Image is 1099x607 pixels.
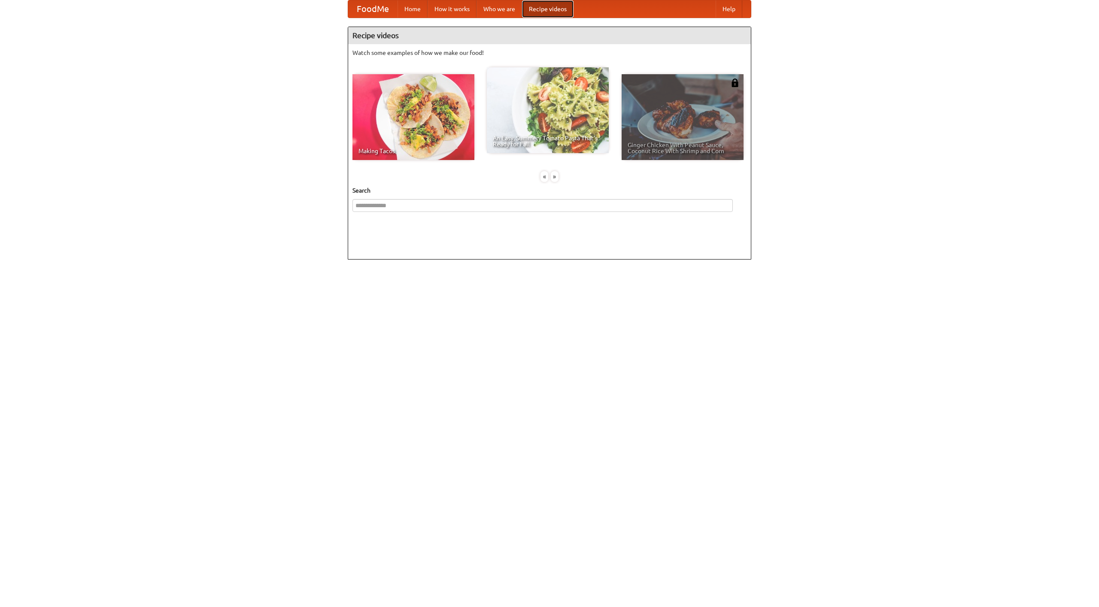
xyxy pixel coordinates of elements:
div: « [540,171,548,182]
a: Help [716,0,742,18]
p: Watch some examples of how we make our food! [352,48,747,57]
a: Making Tacos [352,74,474,160]
a: FoodMe [348,0,398,18]
img: 483408.png [731,79,739,87]
span: An Easy, Summery Tomato Pasta That's Ready for Fall [493,135,603,147]
a: An Easy, Summery Tomato Pasta That's Ready for Fall [487,67,609,153]
span: Making Tacos [358,148,468,154]
h5: Search [352,186,747,195]
a: Recipe videos [522,0,574,18]
a: How it works [428,0,477,18]
a: Who we are [477,0,522,18]
h4: Recipe videos [348,27,751,44]
a: Home [398,0,428,18]
div: » [551,171,559,182]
